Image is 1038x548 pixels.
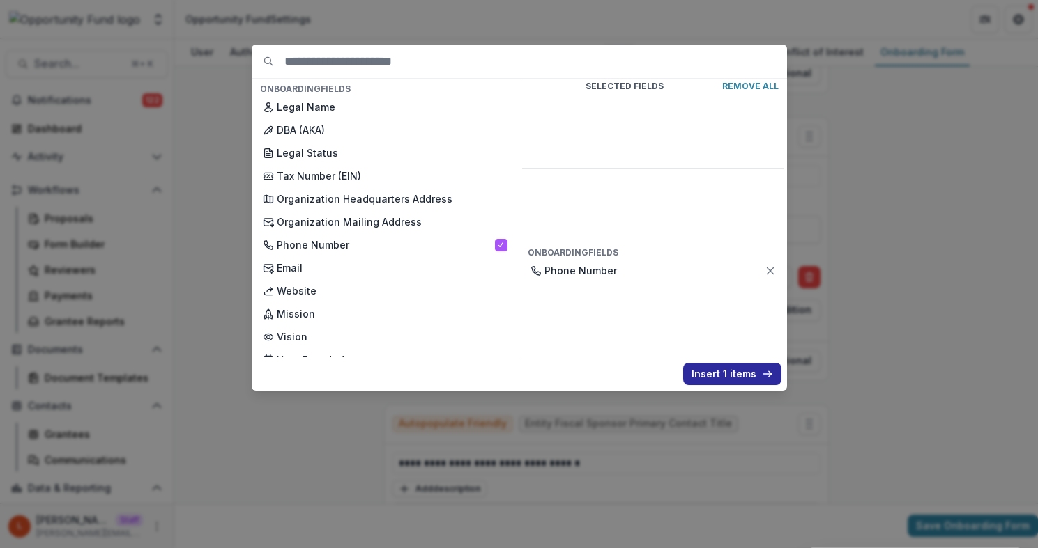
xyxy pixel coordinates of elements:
[277,123,507,137] p: DBA (AKA)
[683,363,781,385] button: Insert 1 items
[544,263,765,278] p: Phone Number
[277,283,507,298] p: Website
[277,260,507,275] p: Email
[277,329,507,344] p: Vision
[722,81,779,91] p: Remove All
[277,214,507,229] p: Organization Mailing Address
[254,81,516,97] h4: Onboarding Fields
[277,306,507,321] p: Mission
[277,100,507,114] p: Legal Name
[522,245,784,260] h4: Onboarding Fields
[528,81,722,91] p: Selected Fields
[277,237,495,252] p: Phone Number
[277,146,507,160] p: Legal Status
[277,191,507,206] p: Organization Headquarters Address
[277,169,507,183] p: Tax Number (EIN)
[277,352,507,367] p: Year Founded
